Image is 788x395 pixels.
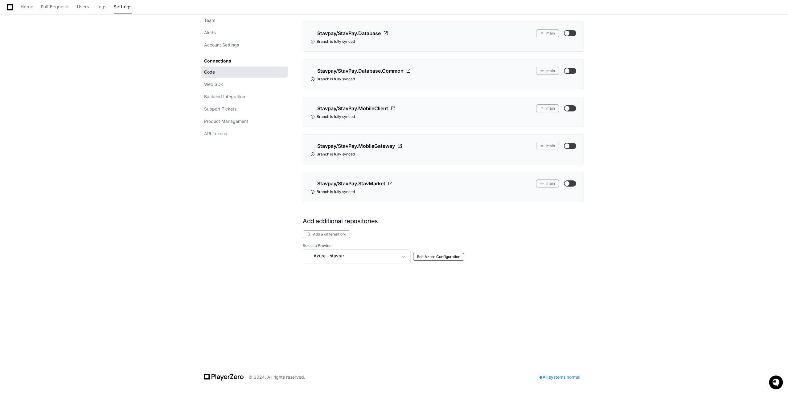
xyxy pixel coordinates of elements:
[303,243,584,248] label: Select a Provider
[6,46,17,57] img: 1736555170064-99ba0984-63c1-480f-8ee9-699278ef63ed
[536,373,584,381] div: All systems normal
[307,252,398,260] div: Azure
[310,142,402,150] a: Stavpay/StavPay.MobileGateway
[204,69,215,75] span: Code
[201,79,288,90] a: Web SDK
[6,25,112,34] div: Welcome
[41,5,69,9] span: Pull Requests
[204,94,245,100] span: Backend Integration
[201,128,288,139] a: API Tokens
[201,39,288,50] a: Account Settings
[317,30,381,37] span: Stavpay/StavPay.Database
[310,152,576,157] div: Branch is fully synced
[536,67,559,75] button: main
[317,105,388,112] span: Stavpay/StavPay.MobileClient
[204,106,236,112] span: Support Tickets
[768,375,785,391] iframe: Open customer support
[303,230,350,238] button: Add a different org
[413,253,464,261] button: Edit Azure Configuration
[204,131,227,137] span: API Tokens
[43,64,75,69] a: Powered byPylon
[536,104,559,112] button: main
[201,116,288,127] a: Product Management
[96,5,106,9] span: Logs
[201,15,288,26] a: Team
[6,6,18,18] img: PlayerZero
[204,118,248,124] span: Product Management
[317,180,385,187] span: Stavpay/StavPay.StavMarket
[310,29,388,37] a: Stavpay/StavPay.Database
[201,91,288,102] a: Backend Integration
[61,65,75,69] span: Pylon
[248,374,305,380] div: © 2024. All rights reserved.
[317,67,404,75] span: Stavpay/StavPay.Database.Common
[310,39,576,44] div: Branch is fully synced
[21,52,78,57] div: We're available if you need us!
[204,42,239,48] span: Account Settings
[536,142,559,150] button: main
[536,179,559,187] button: main
[77,5,89,9] span: Users
[201,103,288,115] a: Support Tickets
[114,5,131,9] span: Settings
[310,77,576,82] div: Branch is fully synced
[317,142,395,150] span: Stavpay/StavPay.MobileGateway
[327,253,344,259] span: - stavtar
[310,67,411,75] a: Stavpay/StavPay.Database.Common
[204,81,223,87] span: Web SDK
[201,67,288,78] a: Code
[536,29,559,37] button: main
[204,30,216,36] span: Alerts
[310,179,393,187] a: Stavpay/StavPay.StavMarket
[21,46,101,52] div: Start new chat
[310,104,396,112] a: Stavpay/StavPay.MobileClient
[204,17,215,23] span: Team
[310,189,576,194] div: Branch is fully synced
[21,5,33,9] span: Home
[105,48,112,55] button: Start new chat
[201,27,288,38] a: Alerts
[310,114,576,119] div: Branch is fully synced
[303,217,584,225] h1: Add additional repositories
